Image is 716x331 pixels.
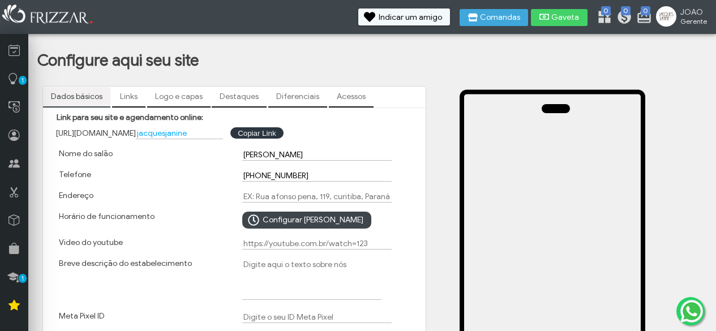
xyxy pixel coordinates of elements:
[242,238,392,250] input: https://youtube.com.br/watch=123
[263,212,363,229] span: Configurar [PERSON_NAME]
[242,170,392,182] input: Digite aqui o telefone
[242,149,392,161] input: Digite aqui o nome do salão
[597,9,608,27] a: 0
[636,9,648,27] a: 0
[230,127,283,139] button: Copiar Link
[43,87,110,106] a: Dados básicos
[19,76,27,85] span: 1
[601,6,611,15] span: 0
[268,87,327,106] a: Diferenciais
[112,87,145,106] a: Links
[656,6,710,29] a: JOAO Gerente
[59,170,91,179] label: Telefone
[480,14,520,22] span: Comandas
[680,17,707,25] span: Gerente
[56,128,136,138] span: [URL][DOMAIN_NAME]
[59,311,105,321] label: Meta Pixel ID
[59,212,155,221] label: Horário de funcionamento
[242,212,371,229] button: Configurar [PERSON_NAME]
[59,191,93,200] label: Endereço
[621,6,631,15] span: 0
[680,7,707,17] span: JOAO
[616,9,628,27] a: 0
[59,259,192,268] label: Breve descrição do estabelecimento
[379,14,442,22] span: Indicar um amigo
[242,191,392,203] input: EX: Rua afonso pena, 119, curitiba, Paraná
[358,8,450,25] button: Indicar um amigo
[460,9,528,26] button: Comandas
[59,149,113,158] label: Nome do salão
[57,113,203,122] label: Link para seu site e agendamento online:
[59,238,123,247] label: Video do youtube
[641,6,650,15] span: 0
[329,87,374,106] a: Acessos
[242,311,392,323] input: Digite o seu ID Meta Pixel
[136,127,223,139] input: meusalao
[147,87,211,106] a: Logo e capas
[551,14,580,22] span: Gaveta
[531,9,588,26] button: Gaveta
[19,274,27,283] span: 1
[212,87,267,106] a: Destaques
[37,50,713,70] h1: Configure aqui seu site
[678,298,705,325] img: whatsapp.png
